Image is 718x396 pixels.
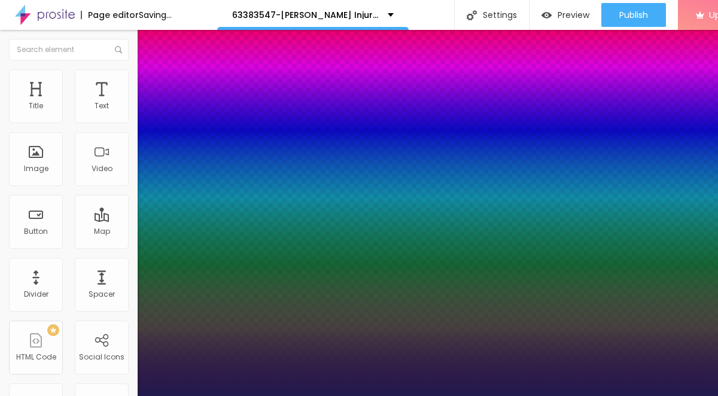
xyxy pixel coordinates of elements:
span: Publish [619,10,648,20]
div: Image [24,165,48,173]
img: Icone [467,10,477,20]
button: Publish [601,3,666,27]
button: Preview [530,3,601,27]
div: HTML Code [16,353,56,361]
div: Text [95,102,109,110]
div: Divider [24,290,48,298]
div: Button [24,227,48,236]
div: Spacer [89,290,115,298]
span: Preview [558,10,589,20]
img: view-1.svg [541,10,552,20]
div: Video [92,165,112,173]
img: Icone [115,46,122,53]
div: Social Icons [79,353,124,361]
p: 63383547-[PERSON_NAME] Injury Attorneys [232,11,379,19]
div: Page editor [81,11,139,19]
div: Saving... [139,11,172,19]
input: Search element [9,39,129,60]
div: Title [29,102,43,110]
div: Map [94,227,110,236]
